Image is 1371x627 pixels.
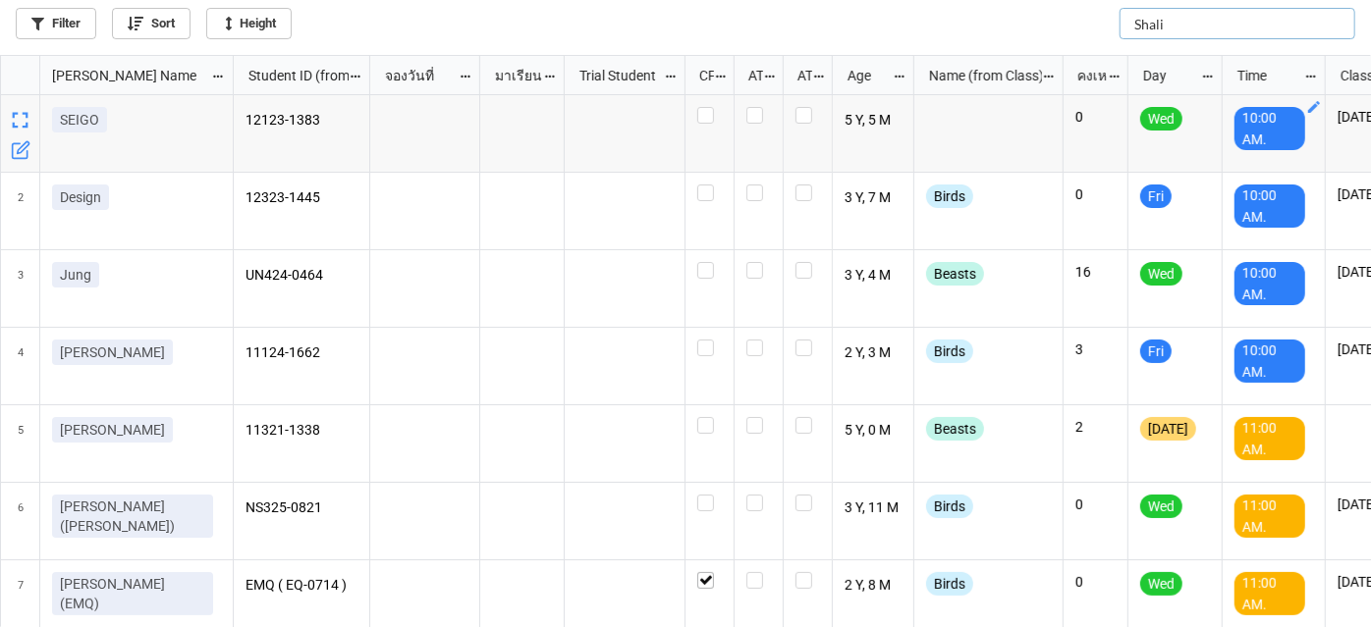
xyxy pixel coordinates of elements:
p: EMQ ( EQ-0714 ) [246,572,358,600]
p: [PERSON_NAME] (EMQ) [60,574,205,613]
p: 12323-1445 [246,184,358,212]
p: UN424-0464 [246,262,358,289]
p: 2 Y, 8 M [845,572,903,600]
p: 16 [1075,262,1116,282]
p: 5 Y, 5 M [845,107,903,134]
div: Birds [926,572,973,596]
span: 4 [18,328,24,404]
div: ATT [737,65,764,86]
p: [PERSON_NAME] ([PERSON_NAME]) [60,496,205,536]
p: 0 [1075,107,1116,127]
p: 2 [1075,417,1116,437]
div: 10:00 AM. [1234,107,1305,150]
a: Sort [112,8,191,39]
p: 3 [1075,340,1116,359]
p: 0 [1075,572,1116,592]
span: 5 [18,405,24,482]
div: Day [1131,65,1201,86]
a: Height [206,8,292,39]
p: 0 [1075,184,1116,204]
div: Beasts [926,417,984,441]
p: 3 Y, 7 M [845,184,903,212]
div: Name (from Class) [917,65,1041,86]
p: 0 [1075,495,1116,514]
span: 2 [18,173,24,249]
p: 3 Y, 4 M [845,262,903,289]
div: คงเหลือ (from Nick Name) [1066,65,1107,86]
div: Birds [926,184,973,208]
p: 11124-1662 [246,340,358,367]
p: NS325-0821 [246,495,358,522]
div: Wed [1140,107,1182,131]
div: 11:00 AM. [1234,417,1305,460]
p: Jung [60,265,91,285]
div: Student ID (from [PERSON_NAME] Name) [237,65,349,86]
div: 10:00 AM. [1234,262,1305,305]
div: Fri [1140,184,1172,208]
div: Fri [1140,340,1172,363]
p: 5 Y, 0 M [845,417,903,444]
p: 2 Y, 3 M [845,340,903,367]
div: มาเรียน [483,65,544,86]
div: Birds [926,340,973,363]
div: [DATE] [1140,417,1196,441]
p: SEIGO [60,110,99,130]
div: Wed [1140,495,1182,518]
a: Filter [16,8,96,39]
span: 3 [18,250,24,327]
div: CF [687,65,715,86]
div: 11:00 AM. [1234,572,1305,615]
p: 12123-1383 [246,107,358,134]
p: [PERSON_NAME] [60,420,165,440]
div: Time [1226,65,1304,86]
div: จองวันที่ [373,65,459,86]
div: Wed [1140,262,1182,286]
p: 11321-1338 [246,417,358,444]
span: 6 [18,483,24,559]
p: 3 Y, 11 M [845,495,903,522]
input: Search... [1120,8,1355,39]
div: Wed [1140,572,1182,596]
div: ATK [786,65,813,86]
div: Beasts [926,262,984,286]
p: Design [60,187,101,207]
div: Birds [926,495,973,518]
div: Age [836,65,894,86]
div: [PERSON_NAME] Name [40,65,211,86]
div: Trial Student [568,65,664,86]
div: 11:00 AM. [1234,495,1305,538]
div: grid [1,56,234,95]
div: 10:00 AM. [1234,184,1305,228]
div: 10:00 AM. [1234,340,1305,383]
p: [PERSON_NAME] [60,342,165,362]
